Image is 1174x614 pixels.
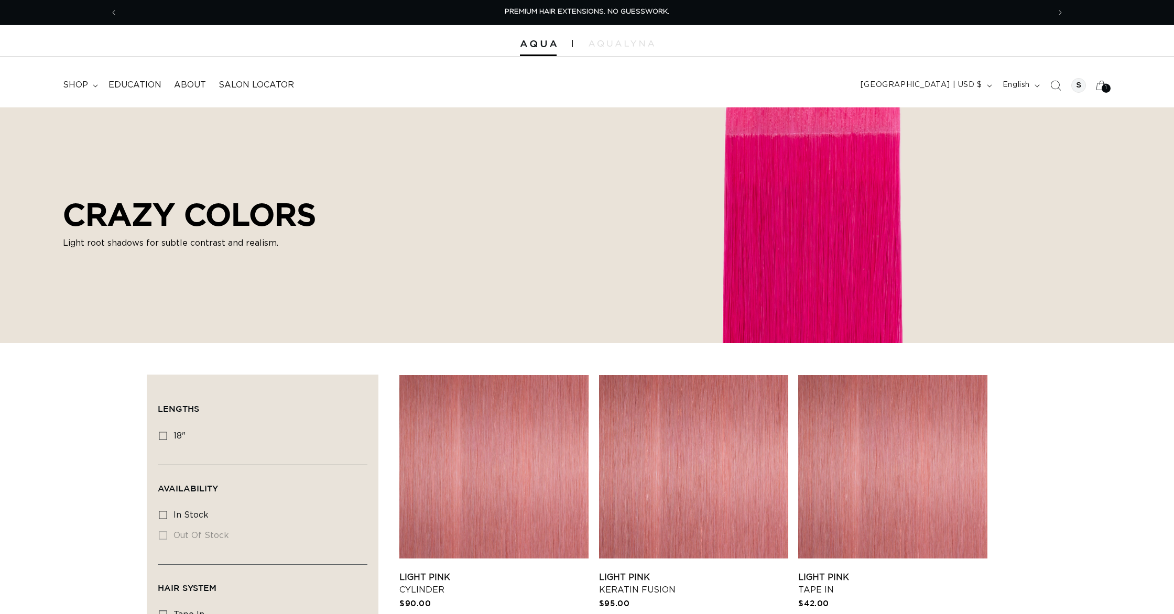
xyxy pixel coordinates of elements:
span: Hair System [158,583,216,593]
span: Availability [158,484,218,493]
img: aqualyna.com [589,40,654,47]
span: English [1003,80,1030,91]
span: About [174,80,206,91]
summary: Search [1044,74,1067,97]
span: [GEOGRAPHIC_DATA] | USD $ [861,80,982,91]
span: Lengths [158,404,199,413]
summary: shop [57,73,102,97]
button: Previous announcement [102,3,125,23]
a: Light Pink Cylinder [399,571,589,596]
summary: Lengths (0 selected) [158,386,367,423]
img: Aqua Hair Extensions [520,40,557,48]
summary: Hair System (0 selected) [158,565,367,602]
a: Education [102,73,168,97]
button: English [996,75,1044,95]
span: 18" [173,432,186,440]
span: shop [63,80,88,91]
span: In stock [173,511,209,519]
span: Education [108,80,161,91]
p: Light root shadows for subtle contrast and realism. [63,237,316,249]
a: Light Pink Keratin Fusion [599,571,788,596]
span: 1 [1105,84,1107,93]
h2: CRAZY COLORS [63,196,316,233]
button: [GEOGRAPHIC_DATA] | USD $ [854,75,996,95]
button: Next announcement [1049,3,1072,23]
summary: Availability (0 selected) [158,465,367,503]
a: Salon Locator [212,73,300,97]
a: About [168,73,212,97]
a: Light Pink Tape In [798,571,987,596]
span: Salon Locator [219,80,294,91]
span: PREMIUM HAIR EXTENSIONS. NO GUESSWORK. [505,8,669,15]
